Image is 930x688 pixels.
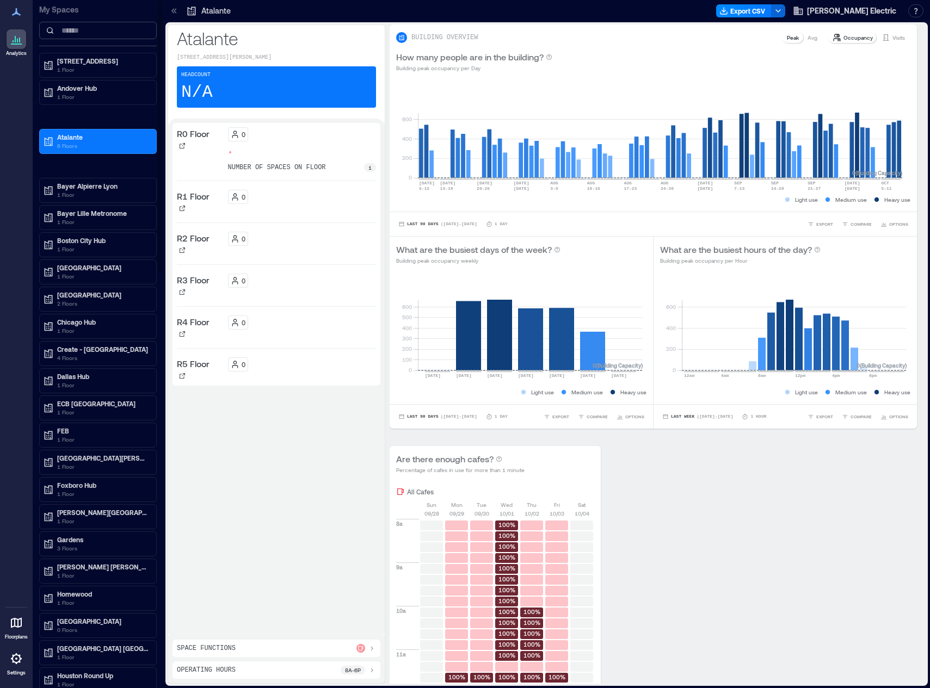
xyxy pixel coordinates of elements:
p: 11a [396,650,406,659]
p: [GEOGRAPHIC_DATA] [GEOGRAPHIC_DATA] [57,644,149,653]
p: Building peak occupancy weekly [396,256,561,265]
text: 4pm [832,373,840,378]
p: 1 Floor [57,598,149,607]
text: 100% [498,630,515,637]
p: Heavy use [884,388,910,396]
tspan: 400 [402,135,412,142]
p: R2 Floor [177,232,210,245]
text: 12am [684,373,694,378]
p: FEB [57,426,149,435]
p: Thu [527,500,537,509]
a: Floorplans [2,610,31,643]
p: 8a [396,519,403,528]
text: [DATE] [845,181,860,185]
p: [STREET_ADDRESS] [57,57,149,65]
text: 100% [523,673,540,680]
span: EXPORT [552,413,569,420]
p: Heavy use [620,388,646,396]
text: 4am [721,373,729,378]
p: 1 Floor [57,653,149,661]
p: 1 Day [495,221,508,227]
button: EXPORT [805,411,835,422]
p: 10/03 [550,509,564,518]
text: 100% [498,586,515,593]
text: AUG [624,181,632,185]
text: 100% [523,608,540,615]
tspan: 0 [409,174,412,181]
text: 6-12 [419,186,429,191]
tspan: 200 [402,154,412,161]
p: 1 Floor [57,190,149,199]
p: 1 Floor [57,272,149,281]
text: 3-9 [550,186,558,191]
text: [DATE] [549,373,565,378]
text: 100% [448,673,465,680]
p: Operating Hours [177,666,236,674]
p: Occupancy [843,33,873,42]
p: 09/30 [475,509,489,518]
text: [DATE] [487,373,503,378]
p: Light use [795,388,818,396]
button: EXPORT [541,411,571,422]
p: Floorplans [5,634,28,640]
p: Foxboro Hub [57,481,149,489]
text: 100% [498,641,515,648]
p: My Spaces [39,4,157,15]
p: 0 [242,318,245,327]
p: [GEOGRAPHIC_DATA][PERSON_NAME] [57,454,149,462]
p: 3 Floors [57,544,149,553]
button: EXPORT [805,219,835,230]
p: 10/04 [575,509,589,518]
span: EXPORT [816,413,833,420]
p: 0 [242,130,245,139]
p: Dallas Hub [57,372,149,381]
p: R0 Floor [177,127,210,140]
span: EXPORT [816,221,833,227]
p: 6 Floors [57,141,149,150]
text: 100% [498,554,515,561]
p: 1 Floor [57,517,149,525]
span: [PERSON_NAME] Electric [807,5,896,16]
p: Peak [787,33,799,42]
span: OPTIONS [889,221,908,227]
button: Last Week |[DATE]-[DATE] [660,411,735,422]
text: [DATE] [419,181,435,185]
tspan: 0 [409,367,412,373]
p: [GEOGRAPHIC_DATA] [57,290,149,299]
p: Andover Hub [57,84,149,92]
tspan: 600 [666,303,676,310]
p: Boston City Hub [57,236,149,245]
p: Medium use [571,388,603,396]
p: Medium use [835,388,867,396]
tspan: 400 [666,325,676,331]
p: How many people are in the building? [396,51,544,64]
text: [DATE] [611,373,627,378]
button: COMPARE [576,411,610,422]
text: [DATE] [514,181,529,185]
text: [DATE] [514,186,529,191]
text: 24-30 [661,186,674,191]
button: COMPARE [840,411,874,422]
p: 1 Floor [57,435,149,444]
text: [DATE] [456,373,472,378]
text: 100% [498,521,515,528]
p: Building peak occupancy per Day [396,64,552,72]
p: 1 Hour [750,413,766,420]
button: [PERSON_NAME] Electric [790,2,900,20]
p: 0 [242,360,245,369]
p: [GEOGRAPHIC_DATA] [57,263,149,272]
p: Medium use [835,195,867,204]
button: COMPARE [840,219,874,230]
text: 100% [498,575,515,582]
text: 100% [498,619,515,626]
p: [STREET_ADDRESS][PERSON_NAME] [177,53,376,62]
p: 1 Floor [57,245,149,253]
text: AUG [661,181,669,185]
text: [DATE] [477,181,492,185]
span: COMPARE [851,221,872,227]
text: 100% [498,673,515,680]
p: number of spaces on floor [228,163,326,172]
p: 0 [242,234,245,243]
text: [DATE] [440,181,456,185]
p: 1 Floor [57,408,149,417]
